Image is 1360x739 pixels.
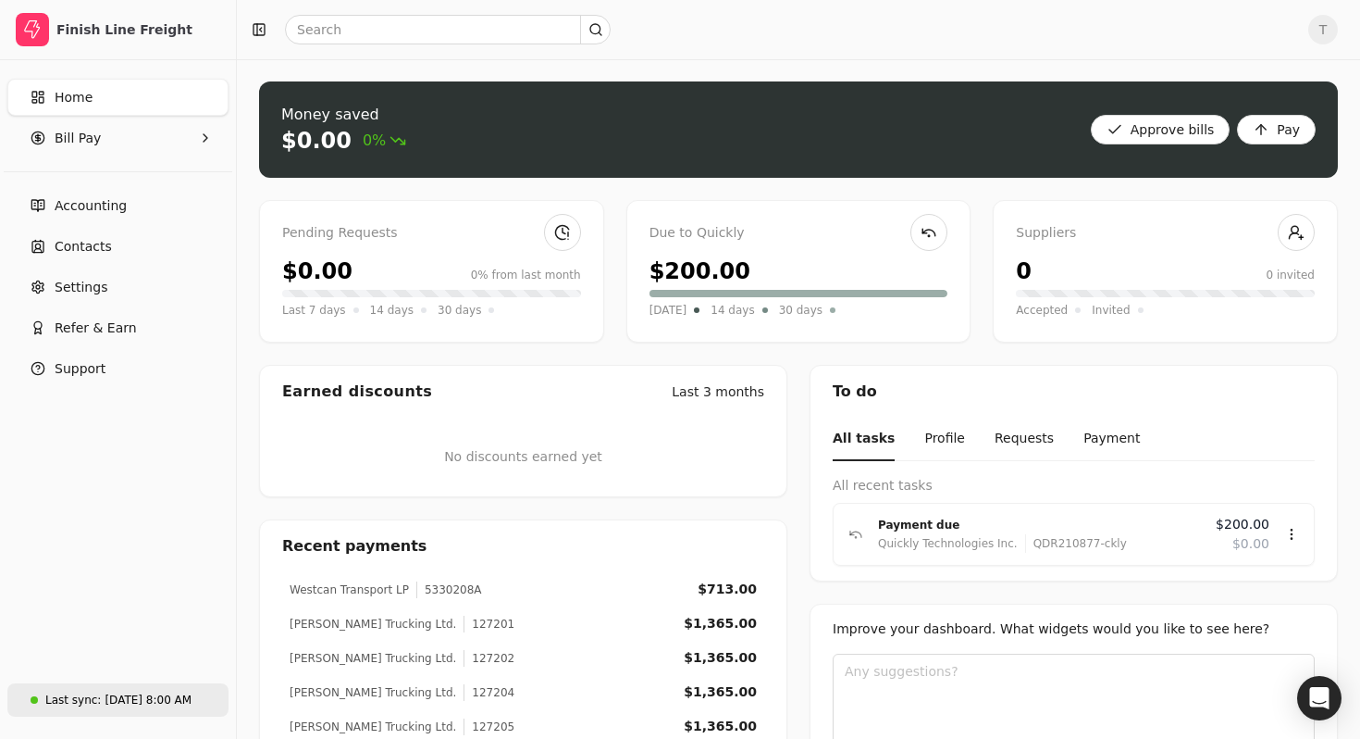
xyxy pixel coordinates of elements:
[878,516,1201,534] div: Payment due
[7,350,229,387] button: Support
[363,130,406,152] span: 0%
[290,719,456,735] div: [PERSON_NAME] Trucking Ltd.
[55,237,112,257] span: Contacts
[7,683,229,717] a: Last sync:[DATE] 8:00 AM
[1237,115,1316,144] button: Pay
[684,683,757,702] div: $1,365.00
[444,418,602,496] div: No discounts earned yet
[1297,676,1341,720] div: Open Intercom Messenger
[995,418,1054,461] button: Requests
[7,187,229,224] a: Accounting
[416,582,482,598] div: 5330208A
[290,582,409,598] div: Westcan Transport LP
[464,616,514,633] div: 127201
[833,620,1315,639] div: Improve your dashboard. What widgets would you like to see here?
[282,301,346,319] span: Last 7 days
[438,301,481,319] span: 30 days
[7,79,229,116] a: Home
[1025,534,1127,553] div: QDR210877-ckly
[672,382,764,402] div: Last 3 months
[370,301,414,319] span: 14 days
[281,104,406,126] div: Money saved
[1308,15,1338,44] button: T
[55,129,101,148] span: Bill Pay
[833,418,895,461] button: All tasks
[711,301,754,319] span: 14 days
[55,196,127,216] span: Accounting
[290,684,456,701] div: [PERSON_NAME] Trucking Ltd.
[464,650,514,667] div: 127202
[698,580,757,599] div: $713.00
[471,267,581,283] div: 0% from last month
[7,269,229,306] a: Settings
[290,616,456,633] div: [PERSON_NAME] Trucking Ltd.
[1083,418,1140,461] button: Payment
[281,126,352,156] div: $0.00
[282,381,432,403] div: Earned discounts
[684,614,757,633] div: $1,365.00
[649,301,687,319] span: [DATE]
[1266,267,1315,283] div: 0 invited
[7,309,229,346] button: Refer & Earn
[649,223,948,244] div: Due to Quickly
[55,319,137,338] span: Refer & Earn
[105,692,192,708] div: [DATE] 8:00 AM
[464,684,514,701] div: 127204
[290,650,456,667] div: [PERSON_NAME] Trucking Ltd.
[1016,255,1032,288] div: 0
[282,255,352,288] div: $0.00
[285,15,611,44] input: Search
[55,88,93,107] span: Home
[45,692,101,708] div: Last sync:
[684,648,757,668] div: $1,365.00
[55,359,105,379] span: Support
[649,255,750,288] div: $200.00
[7,119,229,157] button: Bill Pay
[7,228,229,265] a: Contacts
[1016,223,1315,244] div: Suppliers
[833,476,1315,495] div: All recent tasks
[1216,515,1269,534] span: $200.00
[810,366,1337,418] div: To do
[55,278,107,297] span: Settings
[684,717,757,736] div: $1,365.00
[464,719,514,735] div: 127205
[56,20,220,39] div: Finish Line Freight
[1092,301,1130,319] span: Invited
[282,223,581,244] div: Pending Requests
[878,534,1018,553] div: Quickly Technologies Inc.
[1016,301,1068,319] span: Accepted
[260,520,786,572] div: Recent payments
[779,301,822,319] span: 30 days
[924,418,965,461] button: Profile
[1232,534,1269,554] span: $0.00
[1091,115,1230,144] button: Approve bills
